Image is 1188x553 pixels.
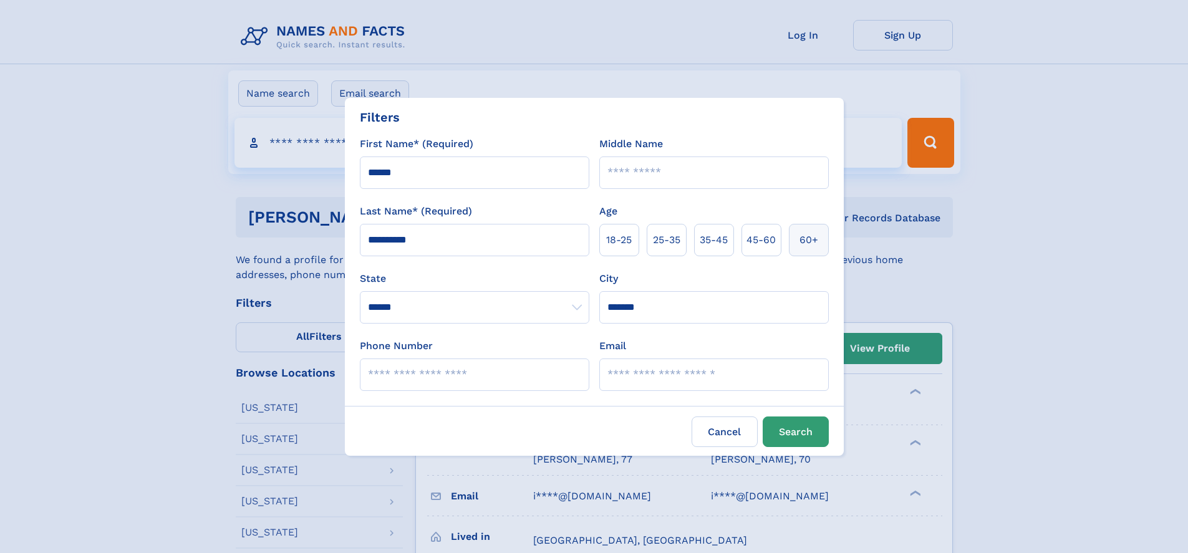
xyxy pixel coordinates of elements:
[653,233,680,248] span: 25‑35
[599,339,626,353] label: Email
[360,108,400,127] div: Filters
[360,339,433,353] label: Phone Number
[746,233,776,248] span: 45‑60
[599,271,618,286] label: City
[799,233,818,248] span: 60+
[360,137,473,151] label: First Name* (Required)
[700,233,728,248] span: 35‑45
[763,416,829,447] button: Search
[692,416,758,447] label: Cancel
[606,233,632,248] span: 18‑25
[360,204,472,219] label: Last Name* (Required)
[599,137,663,151] label: Middle Name
[599,204,617,219] label: Age
[360,271,589,286] label: State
